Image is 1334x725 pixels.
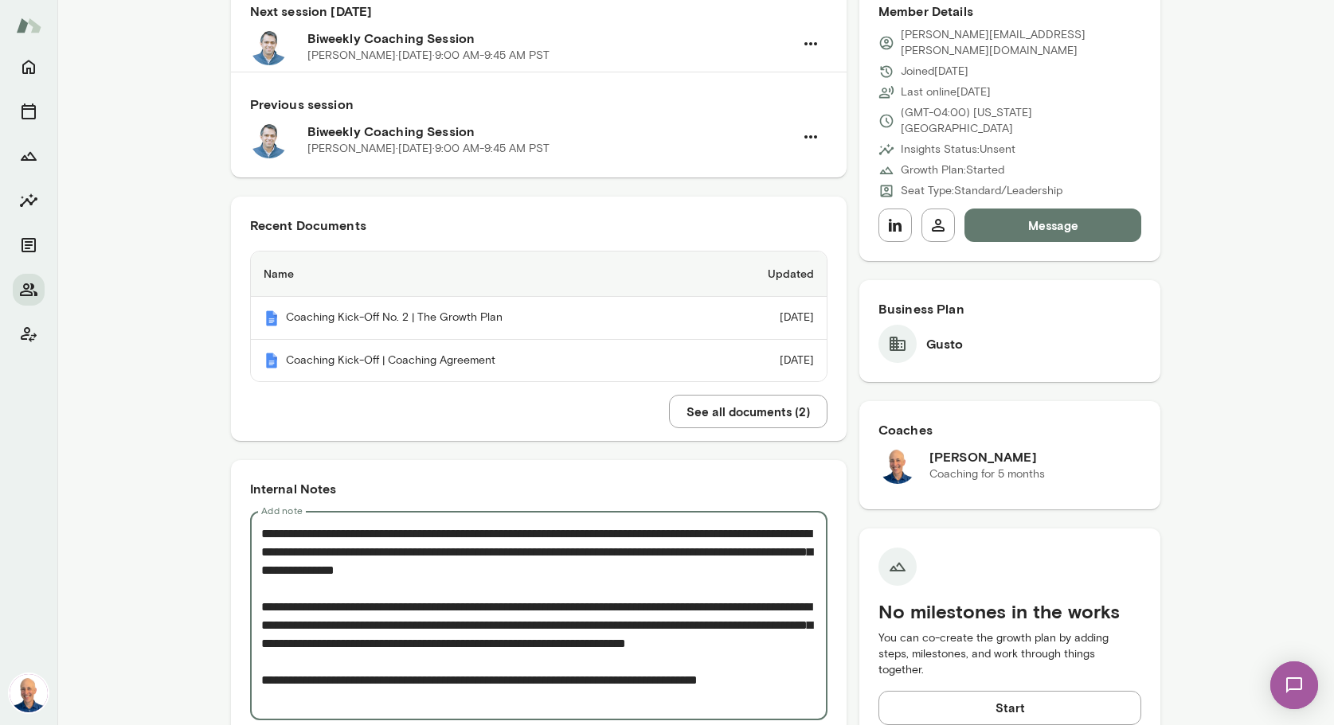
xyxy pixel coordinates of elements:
img: Mark Lazen [878,446,917,484]
button: See all documents (2) [669,395,827,428]
img: Mark Lazen [10,674,48,712]
p: You can co-create the growth plan by adding steps, milestones, and work through things together. [878,630,1142,678]
p: Coaching for 5 months [929,466,1045,482]
button: Documents [13,229,45,261]
h6: Internal Notes [250,479,827,498]
h6: Next session [DATE] [250,2,827,21]
th: Name [251,251,704,297]
button: Insights [13,185,45,216]
p: Seat Type: Standard/Leadership [901,183,1062,199]
p: [PERSON_NAME] · [DATE] · 9:00 AM-9:45 AM PST [307,141,550,157]
p: [PERSON_NAME] · [DATE] · 9:00 AM-9:45 AM PST [307,48,550,64]
p: Last online [DATE] [901,84,991,100]
h6: Coaches [878,420,1142,439]
p: [PERSON_NAME][EMAIL_ADDRESS][PERSON_NAME][DOMAIN_NAME] [901,27,1142,59]
button: Client app [13,318,45,350]
button: Start [878,691,1142,724]
p: Growth Plan: Started [901,162,1004,178]
p: Joined [DATE] [901,64,968,80]
img: Mento [264,353,280,368]
td: [DATE] [704,297,827,340]
td: [DATE] [704,340,827,382]
h6: Biweekly Coaching Session [307,29,794,48]
h6: Biweekly Coaching Session [307,122,794,141]
button: Home [13,51,45,83]
button: Sessions [13,95,45,127]
h6: Business Plan [878,299,1142,318]
p: (GMT-04:00) [US_STATE][GEOGRAPHIC_DATA] [901,105,1142,137]
th: Coaching Kick-Off | Coaching Agreement [251,340,704,382]
button: Growth Plan [13,140,45,172]
h6: Recent Documents [250,216,827,235]
h6: [PERSON_NAME] [929,447,1045,466]
label: Add note [261,504,303,517]
button: Members [13,274,45,306]
th: Coaching Kick-Off No. 2 | The Growth Plan [251,297,704,340]
p: Insights Status: Unsent [901,142,1015,158]
h6: Member Details [878,2,1142,21]
h6: Previous session [250,95,827,114]
button: Message [964,209,1142,242]
th: Updated [704,251,827,297]
img: Mento [16,10,41,41]
h5: No milestones in the works [878,598,1142,624]
img: Mento [264,310,280,326]
h6: Gusto [926,334,964,353]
